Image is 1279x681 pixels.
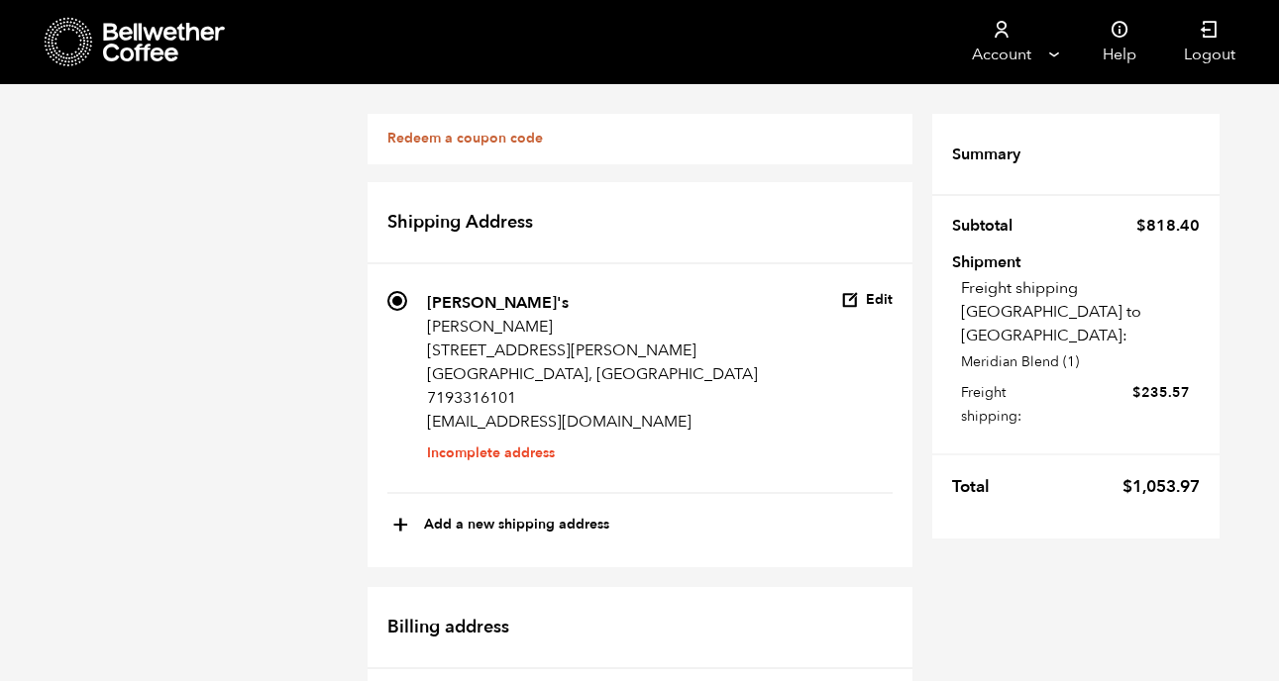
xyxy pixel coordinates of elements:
h2: Shipping Address [368,182,912,265]
bdi: 818.40 [1136,215,1200,237]
a: Redeem a coupon code [387,129,543,147]
span: $ [1132,383,1141,402]
button: Edit [841,291,893,310]
p: [EMAIL_ADDRESS][DOMAIN_NAME] [427,410,758,434]
p: 7193316101 [427,386,758,410]
th: Total [952,465,1002,509]
label: Freight shipping: [961,379,1190,429]
strong: [PERSON_NAME]'s [427,292,569,314]
p: [GEOGRAPHIC_DATA], [GEOGRAPHIC_DATA] [427,362,758,386]
bdi: 1,053.97 [1122,475,1200,498]
p: Freight shipping [GEOGRAPHIC_DATA] to [GEOGRAPHIC_DATA]: [961,276,1200,347]
span: + [392,509,409,542]
p: [PERSON_NAME] [427,315,758,339]
th: Summary [952,134,1032,175]
button: +Add a new shipping address [392,509,609,542]
bdi: 235.57 [1132,383,1190,402]
h2: Billing address [368,587,912,670]
th: Subtotal [952,205,1024,246]
p: [STREET_ADDRESS][PERSON_NAME] [427,339,758,362]
p: Meridian Blend (1) [961,351,1200,372]
th: Shipment [952,254,1066,267]
input: [PERSON_NAME]'s [PERSON_NAME] [STREET_ADDRESS][PERSON_NAME] [GEOGRAPHIC_DATA], [GEOGRAPHIC_DATA] ... [387,291,407,311]
span: $ [1122,475,1132,498]
span: $ [1136,215,1146,237]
